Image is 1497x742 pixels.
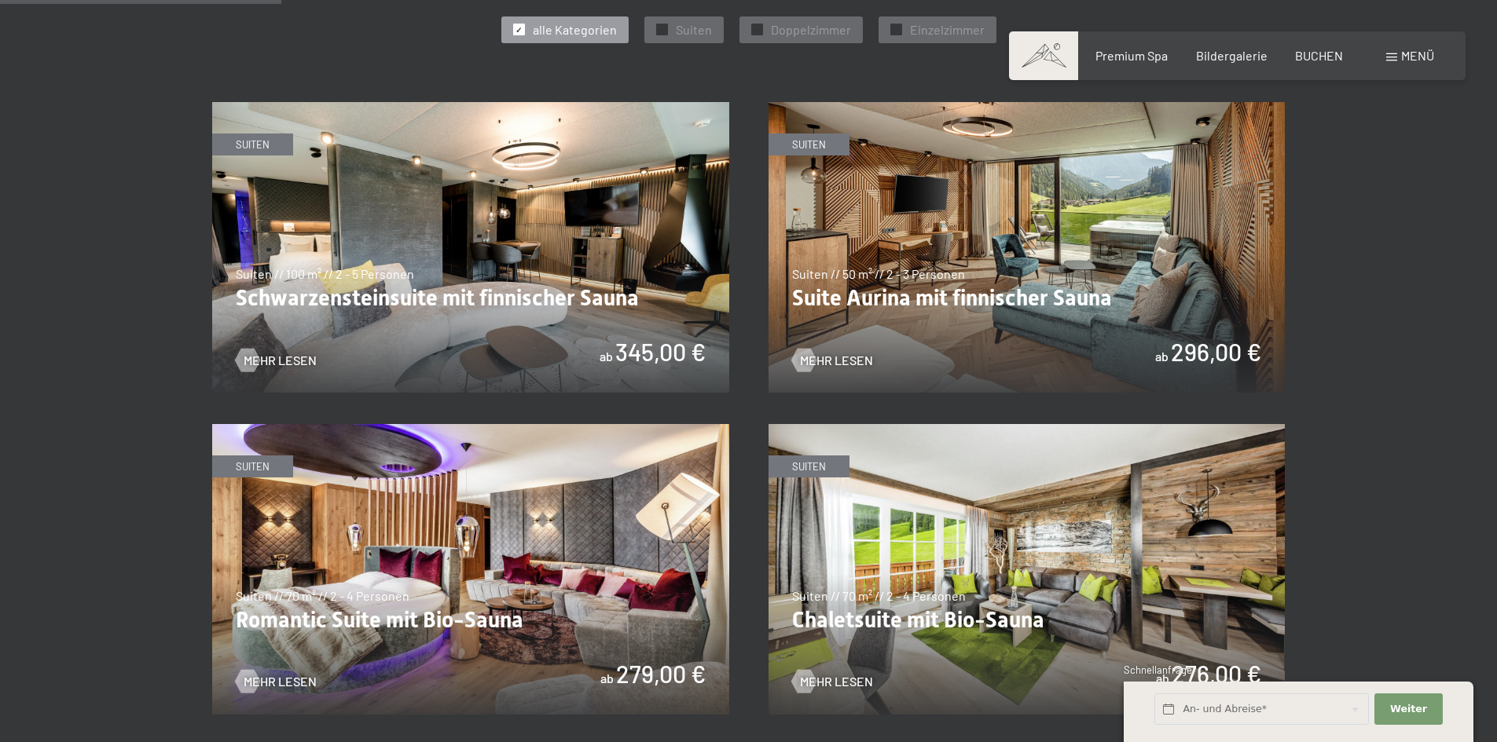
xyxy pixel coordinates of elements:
[771,21,851,38] span: Doppelzimmer
[236,673,317,690] a: Mehr Lesen
[244,352,317,369] span: Mehr Lesen
[792,352,873,369] a: Mehr Lesen
[516,24,522,35] span: ✓
[769,424,1286,715] img: Chaletsuite mit Bio-Sauna
[769,103,1286,112] a: Suite Aurina mit finnischer Sauna
[769,425,1286,434] a: Chaletsuite mit Bio-Sauna
[533,21,617,38] span: alle Kategorien
[1095,48,1168,63] a: Premium Spa
[1374,693,1442,726] button: Weiter
[212,425,729,434] a: Romantic Suite mit Bio-Sauna
[236,352,317,369] a: Mehr Lesen
[792,673,873,690] a: Mehr Lesen
[1196,48,1268,63] a: Bildergalerie
[910,21,985,38] span: Einzelzimmer
[800,673,873,690] span: Mehr Lesen
[800,352,873,369] span: Mehr Lesen
[244,673,317,690] span: Mehr Lesen
[754,24,760,35] span: ✓
[212,103,729,112] a: Schwarzensteinsuite mit finnischer Sauna
[1401,48,1434,63] span: Menü
[212,424,729,715] img: Romantic Suite mit Bio-Sauna
[893,24,899,35] span: ✓
[676,21,712,38] span: Suiten
[659,24,665,35] span: ✓
[1124,663,1192,676] span: Schnellanfrage
[1295,48,1343,63] a: BUCHEN
[212,102,729,393] img: Schwarzensteinsuite mit finnischer Sauna
[1390,702,1427,716] span: Weiter
[769,102,1286,393] img: Suite Aurina mit finnischer Sauna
